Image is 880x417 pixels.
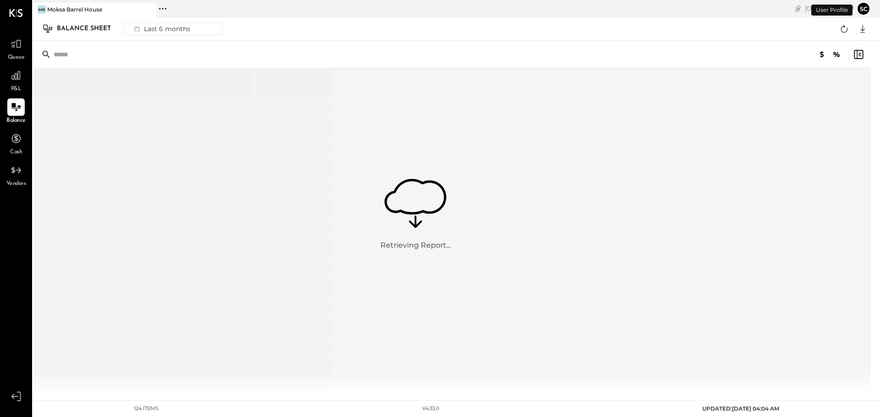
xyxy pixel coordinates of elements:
span: Vendors [6,180,26,188]
div: v 4.33.0 [422,405,439,412]
div: Last 6 months [129,23,194,35]
div: 124 items [134,405,159,412]
div: MB [38,5,46,14]
div: Moksa Barrel House [47,5,102,13]
span: Cash [10,148,22,157]
span: UPDATED: [DATE] 04:04 AM [702,405,779,412]
a: P&L [0,67,32,93]
span: Queue [8,54,25,62]
a: Balance [0,98,32,125]
a: Cash [0,130,32,157]
span: P&L [11,85,22,93]
a: Vendors [0,162,32,188]
span: Balance [6,117,26,125]
button: sc [856,1,871,16]
div: [DATE] [805,4,854,13]
div: copy link [793,4,803,13]
button: Last 6 months [124,22,222,35]
a: Queue [0,35,32,62]
div: User Profile [811,5,852,16]
div: Balance Sheet [57,22,120,36]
